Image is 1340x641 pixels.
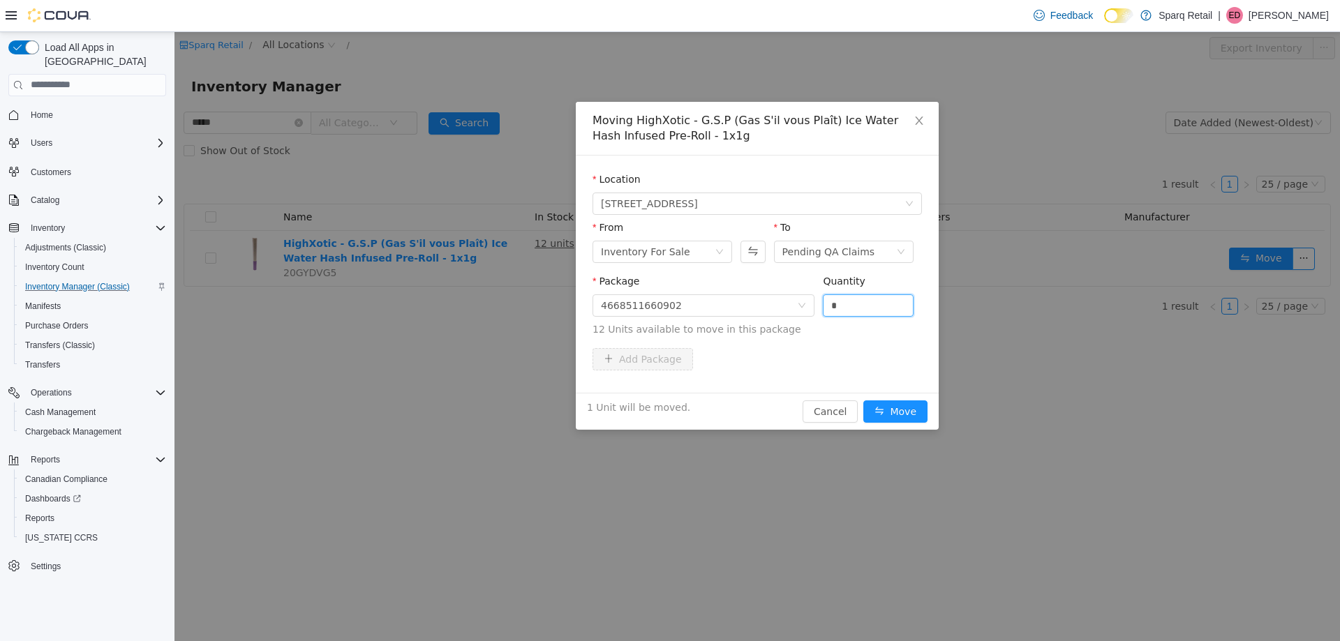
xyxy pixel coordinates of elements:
input: Quantity [649,263,738,284]
span: Transfers [20,356,166,373]
span: 4-861 Lansdowne St W. [426,161,523,182]
span: Inventory [31,223,65,234]
nav: Complex example [8,99,166,612]
div: Inventory For Sale [426,209,516,230]
i: icon: close [739,83,750,94]
button: Inventory [25,220,70,236]
span: 1 Unit will be moved. [412,368,516,383]
span: Inventory [25,220,166,236]
a: Chargeback Management [20,423,127,440]
button: Reports [3,450,172,469]
button: icon: plusAdd Package [418,316,519,338]
i: icon: down [541,216,549,225]
button: Cash Management [14,402,172,422]
span: Purchase Orders [25,320,89,331]
button: Reports [25,451,66,468]
span: Canadian Compliance [25,474,107,485]
div: Emily Driver [1226,7,1243,24]
a: Dashboards [14,489,172,508]
a: Feedback [1028,1,1099,29]
span: Reports [31,454,60,465]
span: Catalog [31,195,59,206]
span: Operations [31,387,72,398]
span: Reports [25,513,54,524]
span: Adjustments (Classic) [25,242,106,253]
a: Inventory Manager (Classic) [20,278,135,295]
span: Inventory Manager (Classic) [25,281,130,292]
span: Inventory Count [20,259,166,276]
span: Purchase Orders [20,317,166,334]
a: Canadian Compliance [20,471,113,488]
p: Sparq Retail [1159,7,1212,24]
button: Operations [25,384,77,401]
a: Transfers (Classic) [20,337,100,354]
img: Cova [28,8,91,22]
label: To [600,190,616,201]
a: Adjustments (Classic) [20,239,112,256]
span: Chargeback Management [25,426,121,437]
label: Package [418,243,465,255]
button: Customers [3,161,172,181]
span: Dashboards [25,493,81,504]
button: Catalog [3,190,172,210]
span: Washington CCRS [20,529,166,546]
span: Feedback [1050,8,1093,22]
button: Inventory Count [14,257,172,277]
span: Customers [25,163,166,180]
label: From [418,190,449,201]
button: Swap [566,209,590,231]
button: Chargeback Management [14,422,172,442]
span: Home [25,106,166,123]
i: icon: down [623,269,632,279]
span: Customers [31,167,71,178]
span: Manifests [20,298,166,315]
i: icon: down [731,167,739,177]
span: Users [25,135,166,151]
button: [US_STATE] CCRS [14,528,172,548]
button: Users [25,135,58,151]
span: Adjustments (Classic) [20,239,166,256]
button: Inventory [3,218,172,238]
button: Purchase Orders [14,316,172,335]
button: icon: swapMove [689,368,753,391]
i: icon: down [722,216,731,225]
label: Location [418,142,466,153]
button: Transfers (Classic) [14,335,172,355]
span: Reports [20,510,166,527]
span: Home [31,110,53,121]
span: Catalog [25,192,166,209]
a: Home [25,107,59,123]
button: Close [725,70,764,109]
button: Operations [3,383,172,402]
a: Purchase Orders [20,317,94,334]
div: Moving HighXotic - G.S.P (Gas S'il vous Plaît) Ice Water Hash Infused Pre-Roll - 1x1g [418,81,747,112]
span: Operations [25,384,166,401]
button: Reports [14,508,172,528]
a: Customers [25,164,77,181]
span: Load All Apps in [GEOGRAPHIC_DATA] [39,40,166,68]
button: Users [3,133,172,153]
button: Inventory Manager (Classic) [14,277,172,296]
button: Canadian Compliance [14,469,172,489]
a: Settings [25,558,66,575]
span: Settings [31,561,61,572]
a: Dashboards [20,490,87,507]
button: Manifests [14,296,172,316]
button: Catalog [25,192,65,209]
a: Reports [20,510,60,527]
span: Cash Management [25,407,96,418]
button: Settings [3,556,172,576]
label: Quantity [648,243,691,255]
span: Chargeback Management [20,423,166,440]
button: Transfers [14,355,172,375]
span: Settings [25,557,166,575]
p: [PERSON_NAME] [1249,7,1329,24]
span: ED [1229,7,1241,24]
a: [US_STATE] CCRS [20,529,103,546]
span: Dashboards [20,490,166,507]
p: | [1218,7,1221,24]
span: Inventory Manager (Classic) [20,278,166,295]
button: Cancel [628,368,683,391]
span: Canadian Compliance [20,471,166,488]
span: Users [31,137,52,149]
